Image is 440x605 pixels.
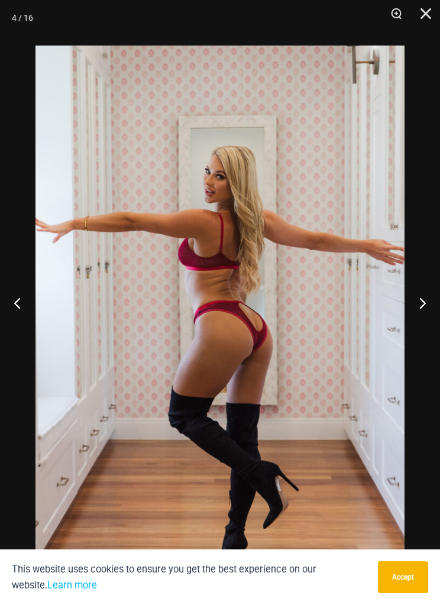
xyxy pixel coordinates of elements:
a: Learn more [47,580,97,591]
button: Accept [378,561,428,593]
div: 4 / 16 [12,9,33,27]
p: This website uses cookies to ensure you get the best experience on our website. [12,561,369,593]
img: Guilty Pleasures Red 1045 Bra 6045 Thong 02 [35,46,405,599]
button: Next [396,273,440,332]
